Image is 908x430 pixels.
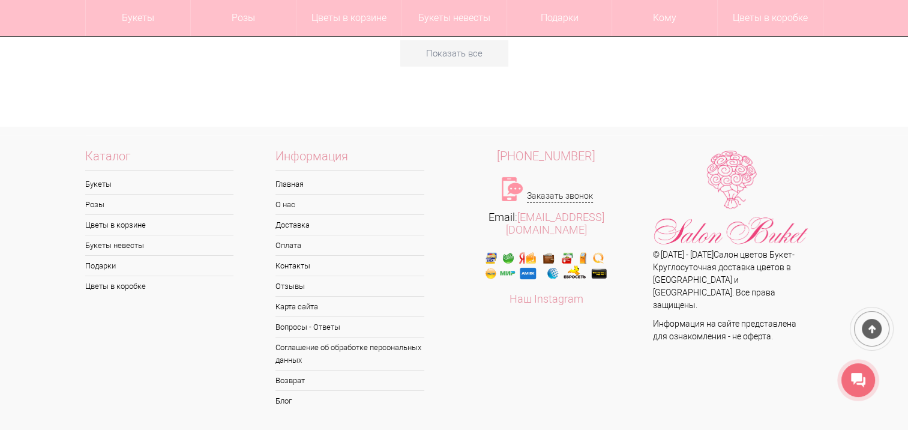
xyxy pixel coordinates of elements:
[275,371,424,390] a: Возврат
[454,150,639,163] a: [PHONE_NUMBER]
[275,150,424,171] span: Информация
[85,215,234,235] a: Цветы в корзине
[85,276,234,296] a: Цветы в коробке
[275,391,424,411] a: Блог
[527,190,593,203] a: Заказать звонок
[510,292,583,305] a: Наш Instagram
[275,174,424,194] a: Главная
[275,276,424,296] a: Отзывы
[653,150,809,249] img: Цветы Нижний Новгород
[85,174,234,194] a: Букеты
[275,195,424,214] a: О нас
[85,256,234,276] a: Подарки
[653,250,794,310] span: © [DATE] - [DATE] - Круглосуточная доставка цветов в [GEOGRAPHIC_DATA] и [GEOGRAPHIC_DATA]. Все п...
[275,317,424,337] a: Вопросы - Ответы
[85,150,234,171] span: Каталог
[454,211,639,236] div: Email:
[653,319,796,341] span: Информация на сайте представлена для ознакомления - не оферта.
[275,256,424,276] a: Контакты
[506,211,604,236] a: [EMAIL_ADDRESS][DOMAIN_NAME]
[275,297,424,316] a: Карта сайта
[85,195,234,214] a: Розы
[275,215,424,235] a: Доставка
[275,235,424,255] a: Оплата
[275,338,424,370] a: Соглашение об обработке персональных данных
[714,250,792,259] a: Салон цветов Букет
[497,149,595,163] span: [PHONE_NUMBER]
[85,235,234,255] a: Букеты невесты
[400,40,508,67] a: Показать все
